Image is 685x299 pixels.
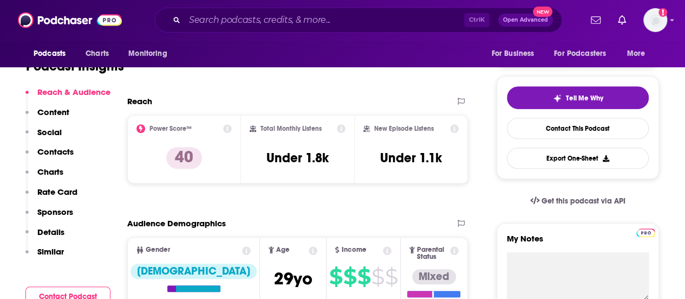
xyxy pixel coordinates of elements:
[155,8,562,33] div: Search podcasts, credits, & more...
[25,87,110,107] button: Reach & Audience
[371,268,384,285] span: $
[185,11,464,29] input: Search podcasts, credits, & more...
[491,46,534,61] span: For Business
[18,10,122,30] img: Podchaser - Follow, Share and Rate Podcasts
[37,246,64,257] p: Similar
[507,118,649,139] a: Contact This Podcast
[554,46,606,61] span: For Podcasters
[79,43,115,64] a: Charts
[547,43,622,64] button: open menu
[542,196,625,206] span: Get this podcast via API
[25,246,64,266] button: Similar
[37,107,69,117] p: Content
[566,94,603,103] span: Tell Me Why
[484,43,547,64] button: open menu
[533,7,552,17] span: New
[266,150,329,166] h3: Under 1.8k
[25,207,73,227] button: Sponsors
[127,218,226,228] h2: Audience Demographics
[417,246,448,260] span: Parental Status
[274,268,312,289] span: 29 yo
[503,17,548,23] span: Open Advanced
[26,43,80,64] button: open menu
[553,94,562,103] img: tell me why sparkle
[37,207,73,217] p: Sponsors
[25,187,77,207] button: Rate Card
[507,233,649,252] label: My Notes
[658,8,667,17] svg: Add a profile image
[507,148,649,169] button: Export One-Sheet
[37,187,77,197] p: Rate Card
[25,227,64,247] button: Details
[357,268,370,285] span: $
[146,246,170,253] span: Gender
[643,8,667,32] button: Show profile menu
[25,147,74,167] button: Contacts
[25,167,63,187] button: Charts
[131,264,257,279] div: [DEMOGRAPHIC_DATA]
[37,127,62,137] p: Social
[37,227,64,237] p: Details
[86,46,109,61] span: Charts
[121,43,181,64] button: open menu
[25,107,69,127] button: Content
[260,125,322,132] h2: Total Monthly Listens
[128,46,167,61] span: Monitoring
[37,167,63,177] p: Charts
[385,268,397,285] span: $
[412,269,456,284] div: Mixed
[374,125,434,132] h2: New Episode Listens
[37,87,110,97] p: Reach & Audience
[586,11,605,29] a: Show notifications dropdown
[627,46,645,61] span: More
[25,127,62,147] button: Social
[37,147,74,157] p: Contacts
[507,86,649,109] button: tell me why sparkleTell Me Why
[380,150,442,166] h3: Under 1.1k
[276,246,290,253] span: Age
[34,46,66,61] span: Podcasts
[127,96,152,106] h2: Reach
[341,246,366,253] span: Income
[614,11,630,29] a: Show notifications dropdown
[464,13,490,27] span: Ctrl K
[166,147,202,169] p: 40
[636,227,655,237] a: Pro website
[643,8,667,32] img: User Profile
[643,8,667,32] span: Logged in as AtriaBooks
[329,268,342,285] span: $
[636,228,655,237] img: Podchaser Pro
[619,43,659,64] button: open menu
[521,188,634,214] a: Get this podcast via API
[149,125,192,132] h2: Power Score™
[343,268,356,285] span: $
[498,14,553,27] button: Open AdvancedNew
